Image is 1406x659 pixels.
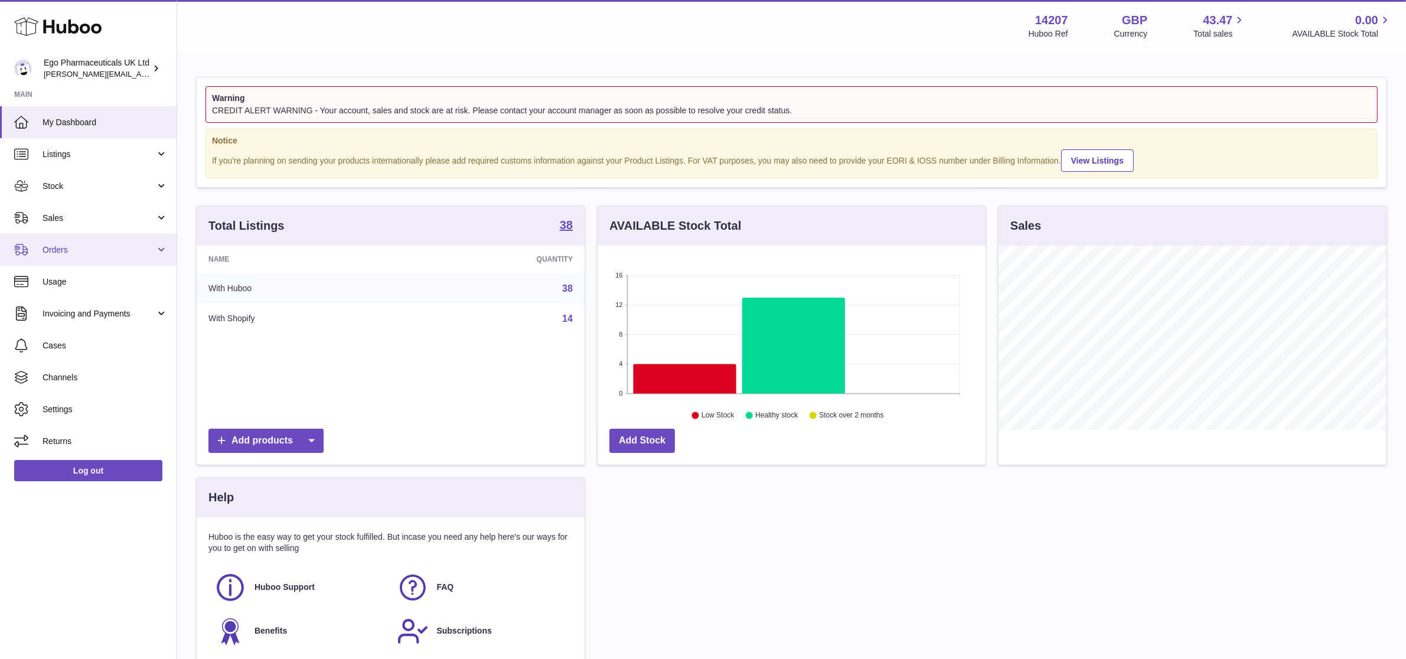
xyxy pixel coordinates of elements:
a: Subscriptions [397,615,567,647]
span: Huboo Support [255,582,315,593]
td: With Huboo [197,273,406,304]
strong: Notice [212,135,1371,146]
div: Huboo Ref [1029,28,1068,40]
span: 0.00 [1355,12,1378,28]
text: 4 [619,361,622,368]
p: Huboo is the easy way to get your stock fulfilled. But incase you need any help here's our ways f... [208,531,573,554]
a: 0.00 AVAILABLE Stock Total [1292,12,1392,40]
div: If you're planning on sending your products internationally please add required customs informati... [212,148,1371,172]
span: [PERSON_NAME][EMAIL_ADDRESS][PERSON_NAME][DOMAIN_NAME] [44,69,300,79]
a: Log out [14,460,162,481]
a: FAQ [397,572,567,603]
a: 43.47 Total sales [1193,12,1246,40]
div: Ego Pharmaceuticals UK Ltd [44,57,150,80]
span: Returns [43,436,168,447]
span: Sales [43,213,155,224]
text: 12 [615,302,622,309]
a: Add Stock [609,429,675,453]
a: Add products [208,429,324,453]
span: Channels [43,372,168,383]
img: jane.bates@egopharm.com [14,60,32,77]
h3: Help [208,490,234,505]
span: Orders [43,244,155,256]
span: Settings [43,404,168,415]
span: Invoicing and Payments [43,308,155,319]
th: Name [197,246,406,273]
strong: GBP [1122,12,1147,28]
text: Stock over 2 months [819,412,883,420]
a: Huboo Support [214,572,385,603]
a: Benefits [214,615,385,647]
span: Stock [43,181,155,192]
a: View Listings [1061,149,1134,172]
strong: 14207 [1035,12,1068,28]
h3: AVAILABLE Stock Total [609,218,741,234]
text: Healthy stock [755,412,798,420]
div: Currency [1114,28,1148,40]
text: 8 [619,331,622,338]
span: My Dashboard [43,117,168,128]
span: Cases [43,340,168,351]
td: With Shopify [197,304,406,334]
span: Total sales [1193,28,1246,40]
text: 0 [619,390,622,397]
span: Usage [43,276,168,288]
div: CREDIT ALERT WARNING - Your account, sales and stock are at risk. Please contact your account man... [212,105,1371,116]
h3: Total Listings [208,218,285,234]
span: Listings [43,149,155,160]
strong: 38 [560,219,573,231]
a: 38 [562,283,573,293]
text: Low Stock [702,412,735,420]
span: 43.47 [1203,12,1232,28]
text: 16 [615,272,622,279]
span: Subscriptions [437,625,492,637]
a: 38 [560,219,573,233]
a: 14 [562,314,573,324]
strong: Warning [212,93,1371,104]
span: Benefits [255,625,287,637]
span: FAQ [437,582,454,593]
span: AVAILABLE Stock Total [1292,28,1392,40]
h3: Sales [1010,218,1041,234]
th: Quantity [406,246,585,273]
